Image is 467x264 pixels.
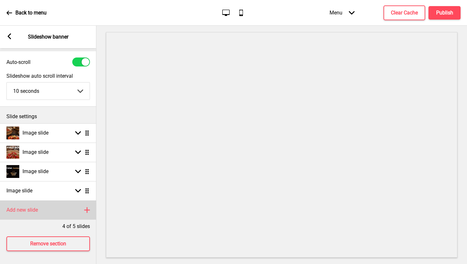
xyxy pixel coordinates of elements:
[28,33,68,40] p: Slideshow banner
[6,113,90,120] p: Slide settings
[6,236,90,251] button: Remove section
[30,240,66,247] h4: Remove section
[6,207,38,214] h4: Add new slide
[383,5,425,20] button: Clear Cache
[6,4,47,22] a: Back to menu
[6,187,32,194] h4: Image slide
[6,73,90,79] label: Slideshow auto scroll interval
[22,129,48,136] h4: Image slide
[22,168,48,175] h4: Image slide
[22,149,48,156] h4: Image slide
[391,9,418,16] h4: Clear Cache
[436,9,453,16] h4: Publish
[428,6,461,20] button: Publish
[62,223,90,230] p: 4 of 5 slides
[6,59,31,65] label: Auto-scroll
[15,9,47,16] p: Back to menu
[323,3,361,22] div: Menu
